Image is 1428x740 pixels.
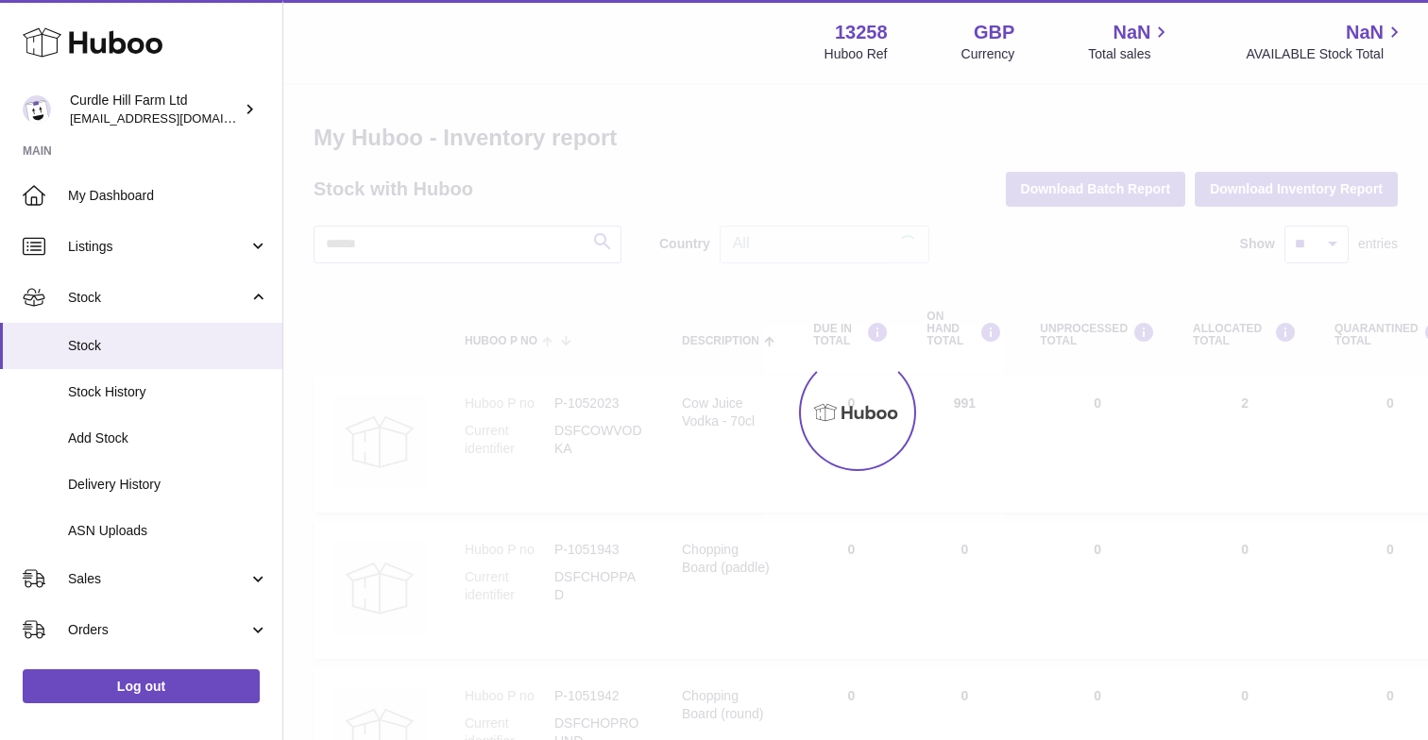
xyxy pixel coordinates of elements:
strong: 13258 [835,20,888,45]
strong: GBP [974,20,1014,45]
span: My Dashboard [68,187,268,205]
span: Listings [68,238,248,256]
span: Delivery History [68,476,268,494]
span: Stock [68,337,268,355]
span: Stock [68,289,248,307]
a: Log out [23,669,260,703]
a: NaN Total sales [1088,20,1172,63]
span: Orders [68,621,248,639]
span: Add Stock [68,429,268,447]
span: AVAILABLE Stock Total [1246,45,1405,63]
span: Total sales [1088,45,1172,63]
a: NaN AVAILABLE Stock Total [1246,20,1405,63]
span: Sales [68,570,248,588]
span: Stock History [68,383,268,401]
img: will@diddlysquatfarmshop.com [23,95,51,124]
span: [EMAIL_ADDRESS][DOMAIN_NAME] [70,110,278,126]
span: NaN [1113,20,1150,45]
div: Curdle Hill Farm Ltd [70,92,240,127]
div: Currency [961,45,1015,63]
span: ASN Uploads [68,522,268,540]
span: NaN [1346,20,1384,45]
div: Huboo Ref [824,45,888,63]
